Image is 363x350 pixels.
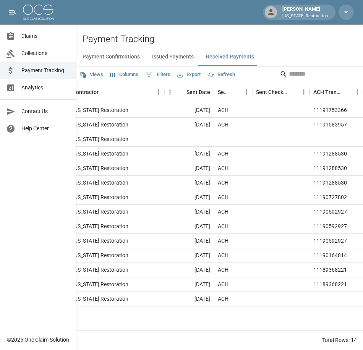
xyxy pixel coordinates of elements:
[21,32,70,40] span: Claims
[69,234,164,248] div: [US_STATE] Restoration
[21,84,70,92] span: Analytics
[108,69,140,81] button: Select columns
[282,13,328,19] p: [US_STATE] Restoration
[21,107,70,115] span: Contact Us
[313,251,347,259] div: 11190164814
[164,248,214,263] div: [DATE]
[164,147,214,161] div: [DATE]
[23,5,53,20] img: ocs-logo-white-transparent.png
[69,81,164,103] div: Contractor
[69,132,164,147] div: [US_STATE] Restoration
[21,66,70,75] span: Payment Tracking
[69,292,164,306] div: [US_STATE] Restoration
[218,106,228,114] div: ACH
[69,190,164,205] div: [US_STATE] Restoration
[164,103,214,118] div: [DATE]
[230,87,241,97] button: Sort
[352,86,363,98] button: Menu
[21,125,70,133] span: Help Center
[69,263,164,277] div: [US_STATE] Restoration
[69,277,164,292] div: [US_STATE] Restoration
[218,280,228,288] div: ACH
[164,219,214,234] div: [DATE]
[313,106,347,114] div: 11191753366
[186,81,210,103] div: Sent Date
[218,251,228,259] div: ACH
[76,48,363,66] div: dynamic tabs
[164,86,176,98] button: Menu
[5,5,20,20] button: open drawer
[21,49,70,57] span: Collections
[76,48,146,66] button: Payment Confirmations
[78,69,105,81] button: Views
[164,234,214,248] div: [DATE]
[164,277,214,292] div: [DATE]
[313,222,347,230] div: 11190592927
[69,219,164,234] div: [US_STATE] Restoration
[164,176,214,190] div: [DATE]
[164,161,214,176] div: [DATE]
[218,222,228,230] div: ACH
[69,103,164,118] div: [US_STATE] Restoration
[164,81,214,103] div: Sent Date
[218,237,228,245] div: ACH
[218,150,228,157] div: ACH
[214,81,252,103] div: Sent Method
[69,161,164,176] div: [US_STATE] Restoration
[218,266,228,274] div: ACH
[287,87,298,97] button: Sort
[69,205,164,219] div: [US_STATE] Restoration
[279,5,331,19] div: [PERSON_NAME]
[176,87,186,97] button: Sort
[313,81,341,103] div: ACH Transaction #
[218,121,228,128] div: ACH
[200,48,260,66] button: Received Payments
[313,266,347,274] div: 11189368221
[164,263,214,277] div: [DATE]
[206,69,237,81] button: Refresh
[218,208,228,216] div: ACH
[143,69,172,81] button: Show filters
[252,81,310,103] div: Sent Check Number
[313,150,347,157] div: 11191288530
[313,164,347,172] div: 11191288530
[153,86,164,98] button: Menu
[256,81,287,103] div: Sent Check Number
[313,208,347,216] div: 11190592927
[313,237,347,245] div: 11190592927
[7,336,69,344] div: © 2025 One Claim Solution
[313,121,347,128] div: 11191583957
[69,248,164,263] div: [US_STATE] Restoration
[164,292,214,306] div: [DATE]
[218,295,228,303] div: ACH
[164,190,214,205] div: [DATE]
[83,34,363,45] h2: Payment Tracking
[218,179,228,186] div: ACH
[73,81,99,103] div: Contractor
[69,147,164,161] div: [US_STATE] Restoration
[69,118,164,132] div: [US_STATE] Restoration
[164,118,214,132] div: [DATE]
[313,193,347,201] div: 11190727802
[310,81,363,103] div: ACH Transaction #
[341,87,352,97] button: Sort
[313,179,347,186] div: 11191288530
[175,69,203,81] button: Export
[99,87,109,97] button: Sort
[218,81,230,103] div: Sent Method
[241,86,252,98] button: Menu
[218,164,228,172] div: ACH
[69,176,164,190] div: [US_STATE] Restoration
[280,68,361,82] div: Search
[164,205,214,219] div: [DATE]
[218,193,228,201] div: ACH
[313,280,347,288] div: 11189368221
[322,336,357,344] div: Total Rows: 14
[146,48,200,66] button: Issued Payments
[298,86,310,98] button: Menu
